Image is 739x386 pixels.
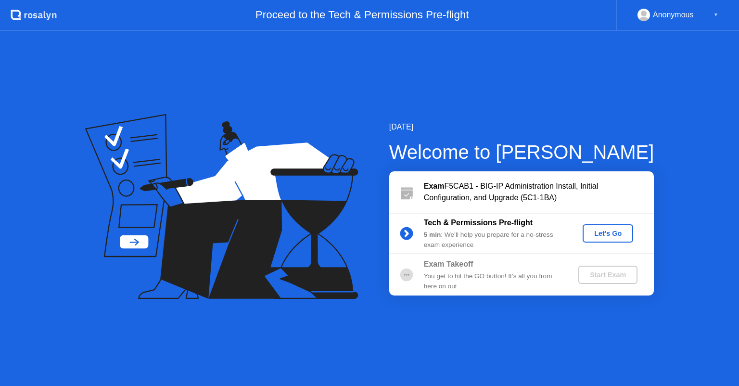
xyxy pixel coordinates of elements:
button: Let's Go [583,224,633,243]
b: Tech & Permissions Pre-flight [424,219,533,227]
div: ▼ [714,9,718,21]
b: Exam Takeoff [424,260,473,268]
div: Start Exam [582,271,634,279]
b: 5 min [424,231,441,238]
button: Start Exam [578,266,637,284]
div: Anonymous [653,9,694,21]
div: Welcome to [PERSON_NAME] [389,138,654,167]
div: Let's Go [586,230,629,237]
b: Exam [424,182,445,190]
div: : We’ll help you prepare for a no-stress exam experience [424,230,562,250]
div: F5CAB1 - BIG-IP Administration Install, Initial Configuration, and Upgrade (5C1-1BA) [424,180,654,204]
div: [DATE] [389,121,654,133]
div: You get to hit the GO button! It’s all you from here on out [424,271,562,291]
